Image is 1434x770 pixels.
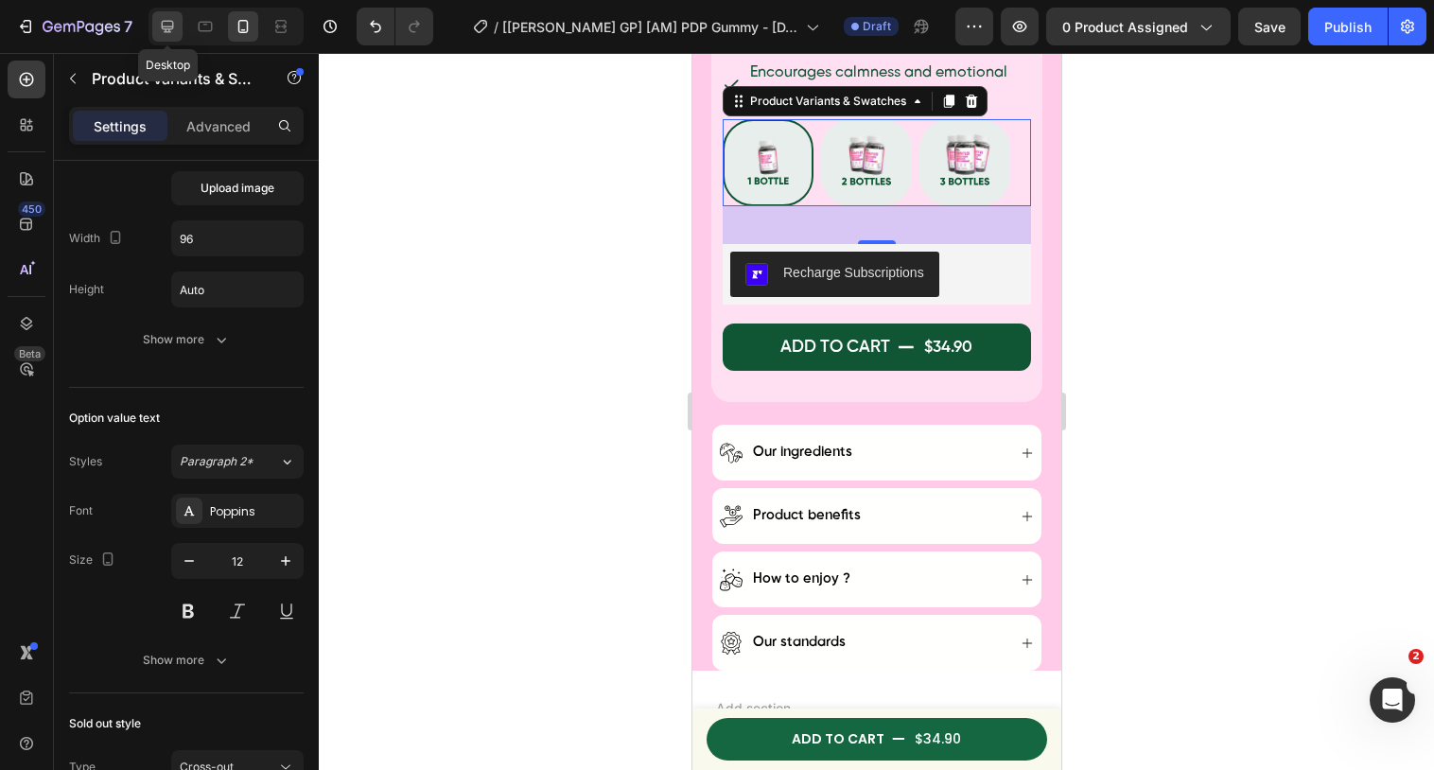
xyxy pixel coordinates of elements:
div: Publish [1324,17,1372,37]
div: Size [69,548,119,573]
p: 7 [124,15,132,38]
p: Settings [94,116,147,136]
div: 450 [18,201,45,217]
div: Show more [143,651,231,670]
span: / [494,17,498,37]
div: Undo/Redo [357,8,433,45]
input: Auto [172,272,303,306]
iframe: Design area [692,53,1061,770]
button: Upload image [171,171,304,205]
button: Show more [69,323,304,357]
div: Font [69,502,93,519]
div: Width [69,226,127,252]
p: Advanced [186,116,251,136]
span: Upload image [201,180,274,197]
button: Show more [69,643,304,677]
span: [[PERSON_NAME] GP] [AM] PDP Gummy - [DATE] 10:54:22 [502,17,798,37]
div: Poppins [210,503,299,520]
button: Publish [1308,8,1388,45]
button: 0 product assigned [1046,8,1231,45]
input: Auto [172,221,303,255]
div: Beta [14,346,45,361]
div: Sold out style [69,715,141,732]
div: Styles [69,453,102,470]
span: 2 [1408,649,1424,664]
span: 0 product assigned [1062,17,1188,37]
span: Draft [863,18,891,35]
span: Save [1254,19,1285,35]
div: Option value text [69,410,160,427]
div: Show more [143,330,231,349]
iframe: Intercom live chat [1370,677,1415,723]
span: Paragraph 2* [180,453,254,470]
button: 7 [8,8,141,45]
p: Product Variants & Swatches [92,67,253,90]
button: Paragraph 2* [171,445,304,479]
button: Save [1238,8,1301,45]
div: Height [69,281,104,298]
